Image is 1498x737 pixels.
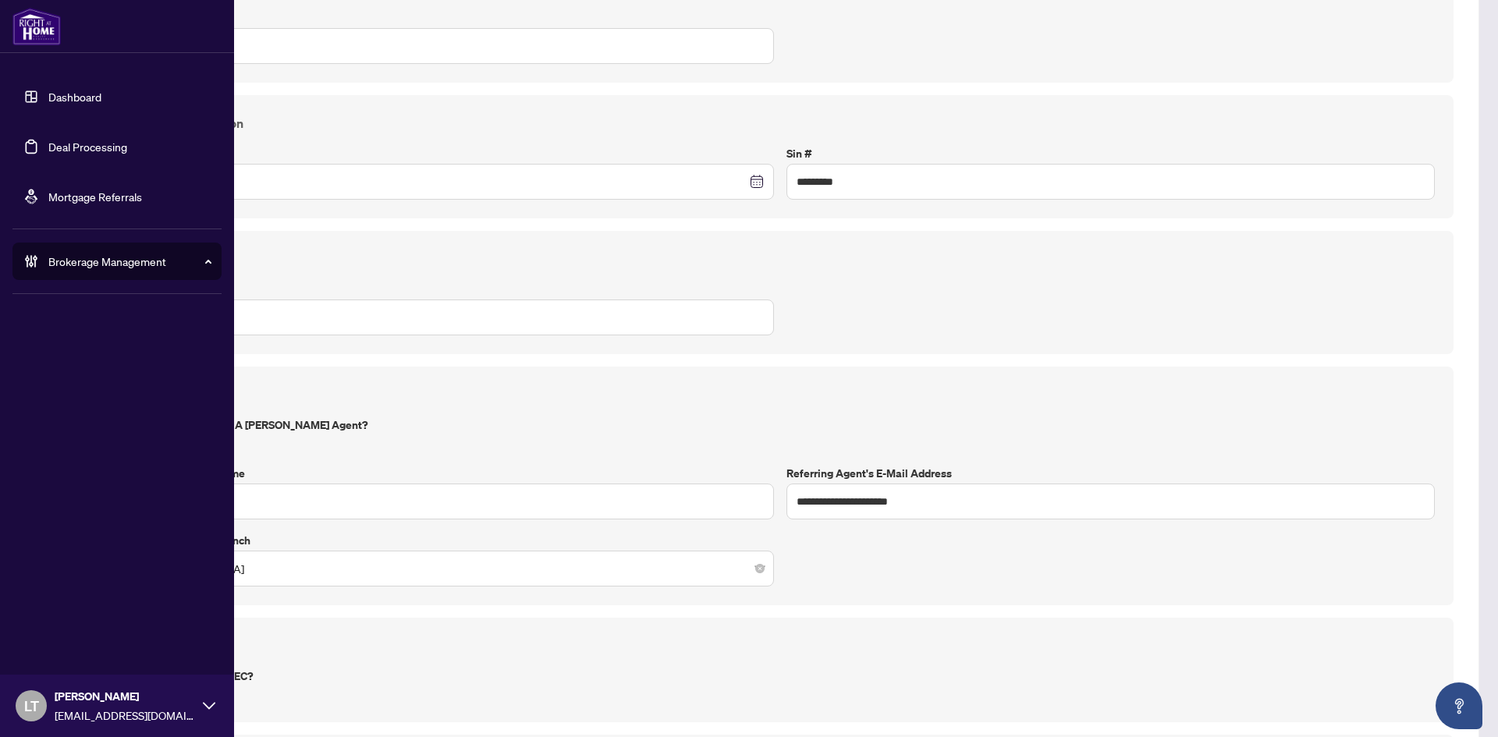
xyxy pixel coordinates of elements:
[126,465,774,482] label: Referring Agent's Name
[55,707,195,724] span: [EMAIL_ADDRESS][DOMAIN_NAME]
[126,9,774,27] label: E-mail Address
[126,532,774,549] label: Referring Agent's Branch
[126,114,1435,133] h4: Personal Information
[126,668,1435,685] label: Are you joining as PREC?
[48,253,211,270] span: Brokerage Management
[126,281,774,298] label: HST#
[786,465,1435,482] label: Referring Agent's E-Mail Address
[126,636,1435,655] h4: PREC
[12,8,61,45] img: logo
[55,688,195,705] span: [PERSON_NAME]
[1436,682,1482,729] button: Open asap
[126,250,1435,268] h4: Joining Profile
[135,554,765,583] span: Mississauga
[126,385,1435,404] h4: Referral
[24,695,39,717] span: LT
[786,145,1435,162] label: Sin #
[48,90,101,104] a: Dashboard
[755,564,765,573] span: close-circle
[48,140,127,154] a: Deal Processing
[48,190,142,204] a: Mortgage Referrals
[126,416,1435,434] label: Were you referred by a [PERSON_NAME] Agent?
[126,145,774,162] label: Date of Birth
